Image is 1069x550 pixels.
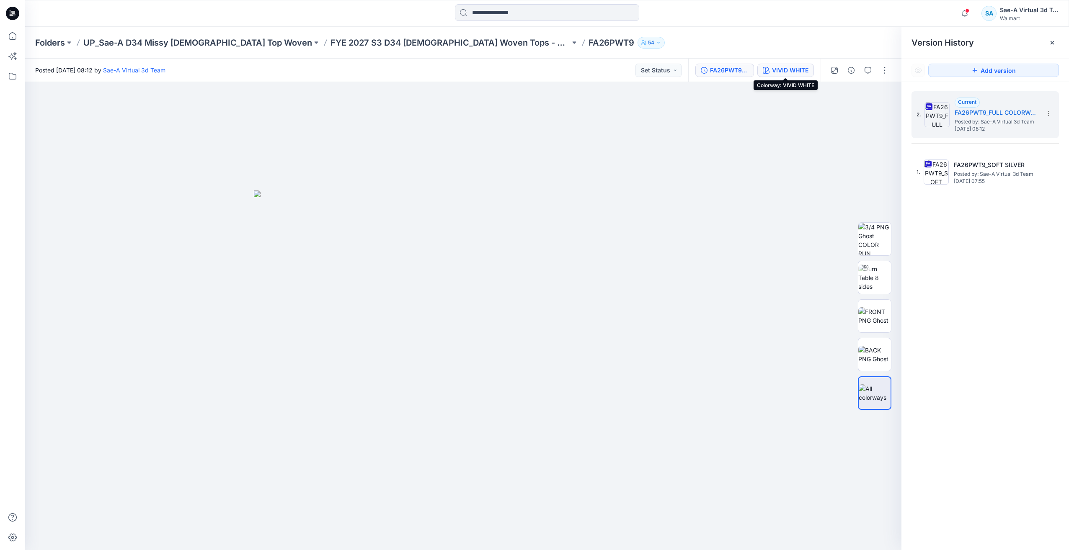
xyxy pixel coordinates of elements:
div: SA [981,6,997,21]
span: Version History [911,38,974,48]
img: Turn Table 8 sides [858,265,891,291]
div: Walmart [1000,15,1059,21]
div: Sae-A Virtual 3d Team [1000,5,1059,15]
button: Details [844,64,858,77]
span: 2. [917,111,921,118]
span: 1. [917,168,920,176]
img: FA26PWT9_SOFT SILVER [924,159,949,185]
button: Add version [928,64,1059,77]
a: UP_Sae-A D34 Missy [DEMOGRAPHIC_DATA] Top Woven [83,37,312,49]
img: All colorways [859,384,891,402]
button: FA26PWT9_FULL COLORWAYS [695,64,754,77]
button: Close [1049,39,1056,46]
h5: FA26PWT9_SOFT SILVER [954,160,1038,170]
span: Posted [DATE] 08:12 by [35,66,165,75]
p: 54 [648,38,654,47]
p: FA26PWT9 [589,37,634,49]
img: FRONT PNG Ghost [858,307,891,325]
a: Sae-A Virtual 3d Team [103,67,165,74]
span: [DATE] 08:12 [955,126,1038,132]
span: Posted by: Sae-A Virtual 3d Team [954,170,1038,178]
img: eyJhbGciOiJIUzI1NiIsImtpZCI6IjAiLCJzbHQiOiJzZXMiLCJ0eXAiOiJKV1QifQ.eyJkYXRhIjp7InR5cGUiOiJzdG9yYW... [254,190,673,550]
h5: FA26PWT9_FULL COLORWAYS [955,108,1038,118]
div: VIVID WHITE [772,66,808,75]
span: Current [958,99,976,105]
button: VIVID WHITE [757,64,814,77]
span: Posted by: Sae-A Virtual 3d Team [955,118,1038,126]
div: FA26PWT9_FULL COLORWAYS [710,66,749,75]
img: 3/4 PNG Ghost COLOR RUN [858,223,891,255]
span: [DATE] 07:55 [954,178,1038,184]
img: FA26PWT9_FULL COLORWAYS [924,102,950,127]
button: Show Hidden Versions [911,64,925,77]
button: 54 [638,37,665,49]
img: BACK PNG Ghost [858,346,891,363]
a: FYE 2027 S3 D34 [DEMOGRAPHIC_DATA] Woven Tops - Sae-A [331,37,570,49]
a: Folders [35,37,65,49]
